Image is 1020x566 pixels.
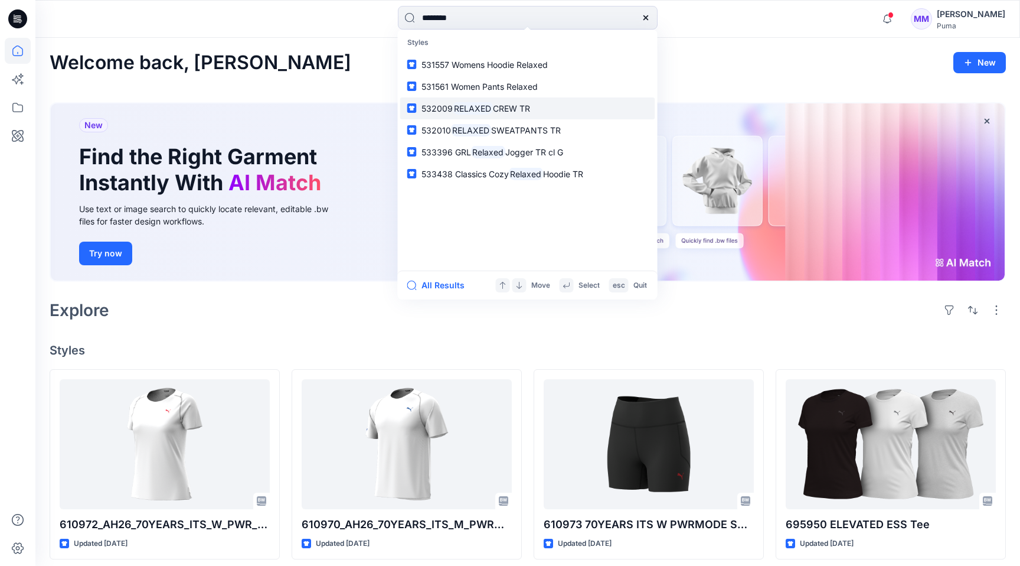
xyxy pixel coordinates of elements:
[79,203,345,227] div: Use text or image search to quickly locate relevant, editable .bw files for faster design workflows.
[509,167,544,181] mark: Relaxed
[937,7,1005,21] div: [PERSON_NAME]
[451,123,492,137] mark: RELAXED
[400,119,655,141] a: 532010RELAXEDSWEATPANTS TR
[400,97,655,119] a: 532009RELAXEDCREW TR
[316,538,370,550] p: Updated [DATE]
[421,125,451,135] span: 532010
[531,279,550,292] p: Move
[400,32,655,54] p: Styles
[578,279,600,292] p: Select
[937,21,1005,30] div: Puma
[407,278,472,292] button: All Results
[421,147,471,157] span: 533396 GRL
[400,76,655,97] a: 531561 Women Pants Relaxed
[74,538,127,550] p: Updated [DATE]
[50,52,351,74] h2: Welcome back, [PERSON_NAME]
[421,169,509,179] span: 533438 Classics Cozy
[79,242,132,265] button: Try now
[800,538,854,550] p: Updated [DATE]
[50,343,1006,357] h4: Styles
[633,279,647,292] p: Quit
[50,301,109,320] h2: Explore
[471,145,506,159] mark: Relaxed
[421,82,538,92] span: 531561 Women Pants Relaxed
[421,103,453,113] span: 532009
[400,54,655,76] a: 531557 Womens Hoodie Relaxed
[400,163,655,185] a: 533438 Classics CozyRelaxedHoodie TR
[302,516,512,533] p: 610970_AH26_70YEARS_ITS_M_PWRMODE_TEE
[79,144,327,195] h1: Find the Right Garment Instantly With
[491,125,561,135] span: SWEATPANTS TR
[786,379,996,509] a: 695950 ELEVATED ESS Tee
[558,538,612,550] p: Updated [DATE]
[400,141,655,163] a: 533396 GRLRelaxedJogger TR cl G
[505,147,563,157] span: Jogger TR cl G
[543,169,583,179] span: Hoodie TR
[60,379,270,509] a: 610972_AH26_70YEARS_ITS_W_PWR_MODE_TEE
[953,52,1006,73] button: New
[493,103,530,113] span: CREW TR
[228,170,321,196] span: AI Match
[613,279,625,292] p: esc
[786,516,996,533] p: 695950 ELEVATED ESS Tee
[302,379,512,509] a: 610970_AH26_70YEARS_ITS_M_PWRMODE_TEE
[911,8,932,30] div: MM
[453,102,493,115] mark: RELAXED
[544,516,754,533] p: 610973 70YEARS ITS W PWRMODE SHORT TIGHTS
[544,379,754,509] a: 610973 70YEARS ITS W PWRMODE SHORT TIGHTS
[421,60,548,70] span: 531557 Womens Hoodie Relaxed
[60,516,270,533] p: 610972_AH26_70YEARS_ITS_W_PWR_MODE_TEE
[84,118,103,132] span: New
